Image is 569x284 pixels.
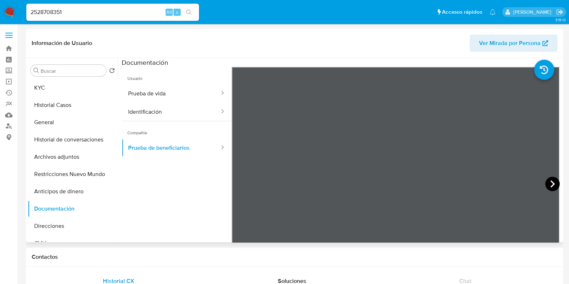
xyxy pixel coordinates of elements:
[41,68,103,74] input: Buscar
[28,217,118,235] button: Direcciones
[33,68,39,73] button: Buscar
[442,8,482,16] span: Accesos rápidos
[28,183,118,200] button: Anticipos de dinero
[28,200,118,217] button: Documentación
[556,8,564,16] a: Salir
[28,79,118,96] button: KYC
[32,40,92,47] h1: Información de Usuario
[26,8,199,17] input: Buscar usuario o caso...
[176,9,178,15] span: s
[489,9,496,15] a: Notificaciones
[470,35,557,52] button: Ver Mirada por Persona
[28,131,118,148] button: Historial de conversaciones
[28,166,118,183] button: Restricciones Nuevo Mundo
[28,114,118,131] button: General
[32,253,557,261] h1: Contactos
[181,7,196,17] button: search-icon
[513,9,554,15] p: florencia.lera@mercadolibre.com
[28,235,118,252] button: CVU
[28,148,118,166] button: Archivos adjuntos
[28,96,118,114] button: Historial Casos
[109,68,115,76] button: Volver al orden por defecto
[166,9,172,15] span: Alt
[479,35,541,52] span: Ver Mirada por Persona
